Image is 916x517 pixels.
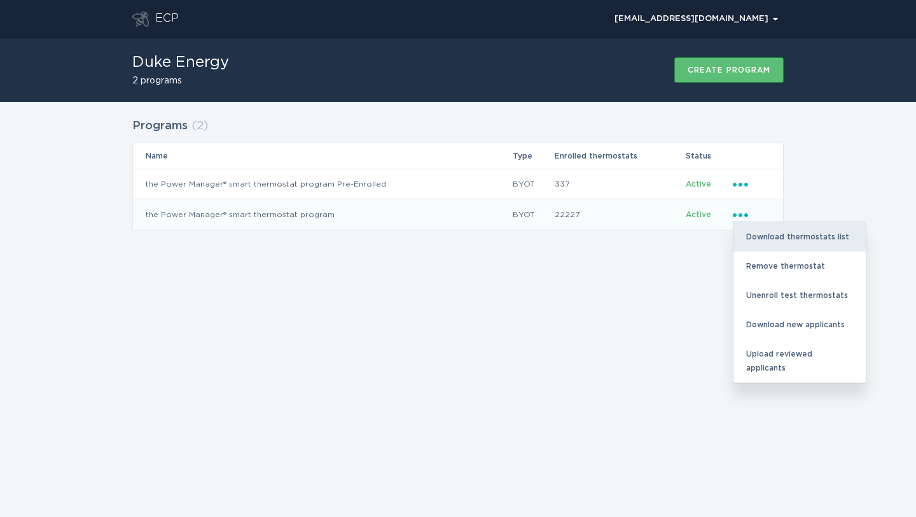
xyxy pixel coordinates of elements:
td: 22227 [554,199,685,230]
td: the Power Manager® smart thermostat program Pre-Enrolled [133,169,512,199]
span: Active [686,180,711,188]
button: Open user account details [609,10,784,29]
div: Unenroll test thermostats [733,281,866,310]
div: Download new applicants [733,310,866,339]
h2: 2 programs [132,76,229,85]
th: Status [685,143,733,169]
div: Upload reviewed applicants [733,339,866,383]
div: Popover menu [733,177,770,191]
td: BYOT [512,169,554,199]
h1: Duke Energy [132,55,229,70]
th: Type [512,143,554,169]
div: [EMAIL_ADDRESS][DOMAIN_NAME] [614,15,778,23]
div: ECP [155,11,179,27]
th: Enrolled thermostats [554,143,685,169]
span: ( 2 ) [191,120,208,132]
div: Download thermostats list [733,222,866,251]
div: Popover menu [609,10,784,29]
div: Remove thermostat [733,251,866,281]
tr: 7de0c1b802e044bd8b7b0867c0139d95 [133,199,783,230]
tr: 452d1ef0c5c9408dbc7fe002cb53714c [133,169,783,199]
td: BYOT [512,199,554,230]
button: Go to dashboard [132,11,149,27]
th: Name [133,143,512,169]
td: 337 [554,169,685,199]
td: the Power Manager® smart thermostat program [133,199,512,230]
div: Create program [688,66,770,74]
span: Active [686,211,711,218]
h2: Programs [132,115,188,138]
button: Create program [674,57,784,83]
tr: Table Headers [133,143,783,169]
